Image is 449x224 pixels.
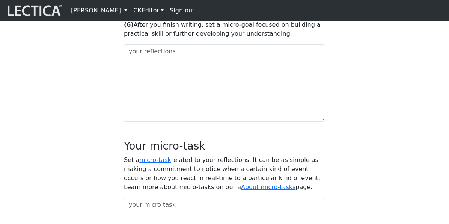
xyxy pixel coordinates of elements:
[124,140,325,153] h3: Your micro-task
[124,156,325,192] p: Set a related to your reflections. It can be as simple as making a commitment to notice when a ce...
[124,21,134,28] strong: (6)
[241,183,295,191] a: About micro-tasks
[139,156,171,163] a: micro-task
[68,3,130,18] a: [PERSON_NAME]
[167,3,197,18] a: Sign out
[6,3,62,18] img: lecticalive
[130,3,167,18] a: CKEditor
